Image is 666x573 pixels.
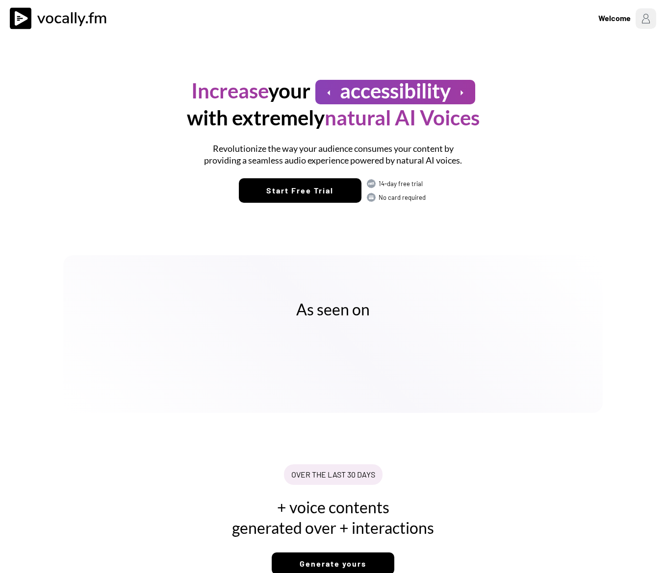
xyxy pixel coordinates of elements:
h1: Revolutionize the way your audience consumes your content by providing a seamless audio experienc... [198,143,468,166]
div: OVER THE LAST 30 DAYS [291,469,375,480]
img: vocally%20logo.svg [10,7,113,29]
div: 14-day free trial [379,179,428,188]
font: natural AI Voices [325,105,480,130]
button: arrow_right [456,87,468,99]
font: Increase [191,78,268,103]
img: CARD.svg [366,192,376,202]
h1: accessibility [340,77,451,104]
div: No card required [379,193,428,202]
h2: + voice contents [137,497,529,518]
h1: with extremely [187,104,480,131]
img: FREE.svg [366,179,376,189]
img: yH5BAEAAAAALAAAAAABAAEAAAIBRAA7 [105,317,189,401]
img: Profile%20Placeholder.png [636,8,656,29]
div: Welcome [598,12,631,24]
button: arrow_left [323,87,335,99]
img: yH5BAEAAAAALAAAAAABAAEAAAIBRAA7 [477,342,561,376]
h2: generated over + interactions [137,518,529,538]
img: yH5BAEAAAAALAAAAAABAAEAAAIBRAA7 [353,317,436,401]
h1: your [191,77,310,104]
h2: As seen on [95,299,571,320]
img: yH5BAEAAAAALAAAAAABAAEAAAIBRAA7 [230,317,313,401]
button: Start Free Trial [239,178,361,203]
